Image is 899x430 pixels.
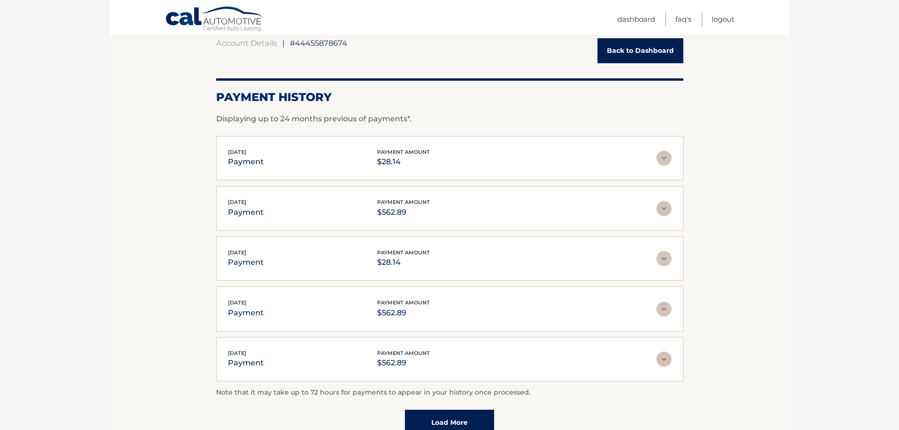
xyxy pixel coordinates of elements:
img: accordion-rest.svg [656,302,672,317]
span: payment amount [377,199,430,205]
a: Dashboard [617,11,655,27]
p: payment [228,306,264,320]
span: payment amount [377,299,430,306]
a: Back to Dashboard [597,38,683,63]
span: payment amount [377,249,430,256]
a: Logout [712,11,734,27]
span: | [282,38,285,48]
p: $28.14 [377,155,430,169]
img: accordion-rest.svg [656,201,672,216]
a: Account Details [216,38,277,48]
span: [DATE] [228,149,246,155]
p: payment [228,206,264,219]
p: payment [228,356,264,370]
p: payment [228,256,264,269]
a: FAQ's [675,11,691,27]
p: Note that it may take up to 72 hours for payments to appear in your history once processed. [216,387,683,398]
img: accordion-rest.svg [656,251,672,266]
a: Cal Automotive [165,6,264,34]
span: [DATE] [228,299,246,306]
span: payment amount [377,149,430,155]
span: payment amount [377,350,430,356]
p: $562.89 [377,306,430,320]
span: [DATE] [228,199,246,205]
h2: Payment History [216,90,683,104]
img: accordion-rest.svg [656,151,672,166]
p: payment [228,155,264,169]
span: [DATE] [228,350,246,356]
span: [DATE] [228,249,246,256]
p: $562.89 [377,356,430,370]
p: Displaying up to 24 months previous of payments*. [216,113,683,125]
img: accordion-rest.svg [656,352,672,367]
p: $28.14 [377,256,430,269]
p: $562.89 [377,206,430,219]
span: #44455878674 [290,38,347,48]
